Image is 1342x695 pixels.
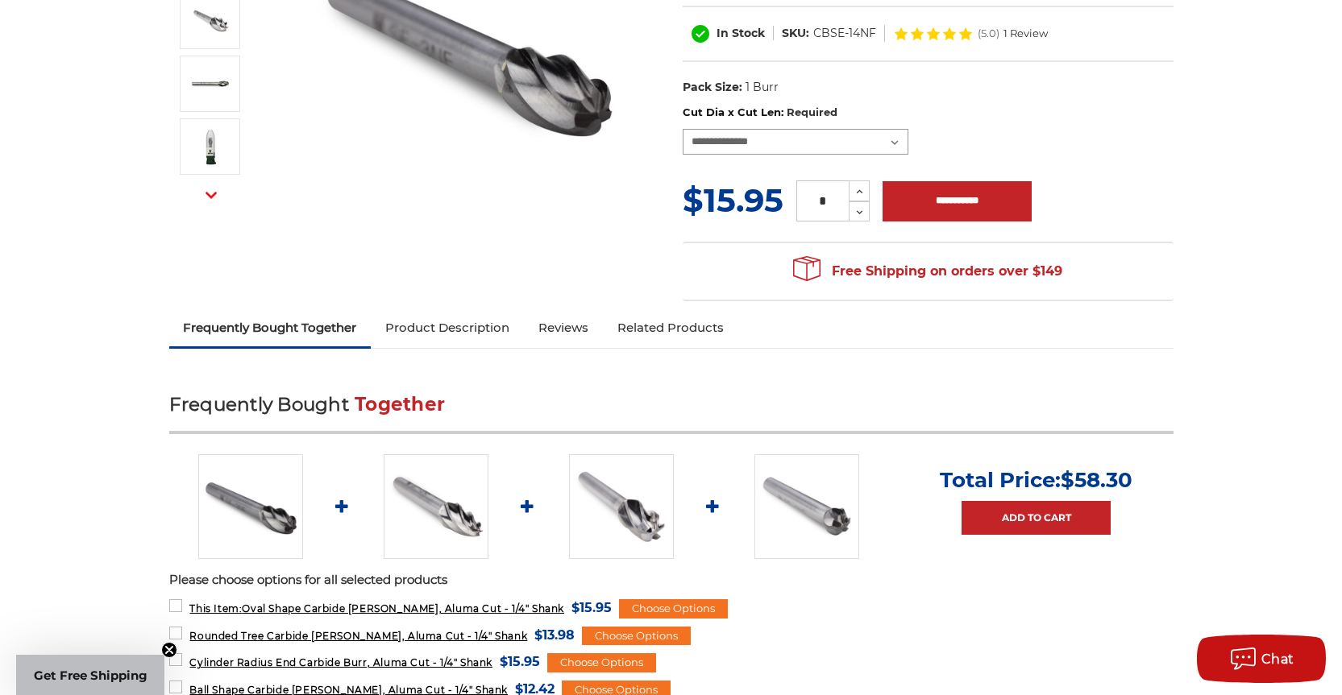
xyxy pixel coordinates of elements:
dd: CBSE-14NF [813,25,876,42]
button: Next [192,178,231,213]
p: Total Price: [940,467,1132,493]
span: Cylinder Radius End Carbide Burr, Aluma Cut - 1/4" Shank [189,656,492,668]
label: Cut Dia x Cut Len: [683,105,1174,121]
dd: 1 Burr [746,79,779,96]
span: Free Shipping on orders over $149 [793,255,1062,288]
a: Related Products [603,310,738,345]
span: Together [355,393,445,416]
a: Product Description [371,310,524,345]
a: Reviews [524,310,603,345]
span: Get Free Shipping [34,668,147,683]
span: (5.0) [978,28,999,39]
div: Choose Options [547,653,656,672]
img: SE-3NF oval/egg shape carbide burr 1/4" shank [198,454,303,559]
small: Required [787,105,837,118]
span: Chat [1261,652,1294,667]
button: Chat [1197,635,1326,683]
span: Frequently Bought [169,393,349,416]
dt: Pack Size: [683,79,742,96]
span: $58.30 [1061,467,1132,493]
img: 1/4" oval/egg aluma cut carbide bur [190,126,231,167]
p: Please choose options for all selected products [169,571,1174,590]
img: oval aluma cut carbide burr - 1/4 inch shank [190,64,231,104]
a: Frequently Bought Together [169,310,372,345]
button: Close teaser [161,642,177,658]
a: Add to Cart [962,501,1111,535]
span: $15.95 [500,651,540,672]
div: Get Free ShippingClose teaser [16,655,164,695]
span: Oval Shape Carbide [PERSON_NAME], Aluma Cut - 1/4" Shank [189,602,564,614]
span: $15.95 [683,180,783,220]
img: SE-5NF oval/egg shape carbide burr 1/4" shank [190,1,231,41]
span: Rounded Tree Carbide [PERSON_NAME], Aluma Cut - 1/4" Shank [189,630,527,642]
span: In Stock [717,26,765,40]
dt: SKU: [782,25,809,42]
span: 1 Review [1003,28,1048,39]
div: Choose Options [619,599,728,618]
span: $15.95 [571,597,612,618]
strong: This Item: [189,602,242,614]
div: Choose Options [582,627,691,646]
span: $13.98 [534,624,575,646]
